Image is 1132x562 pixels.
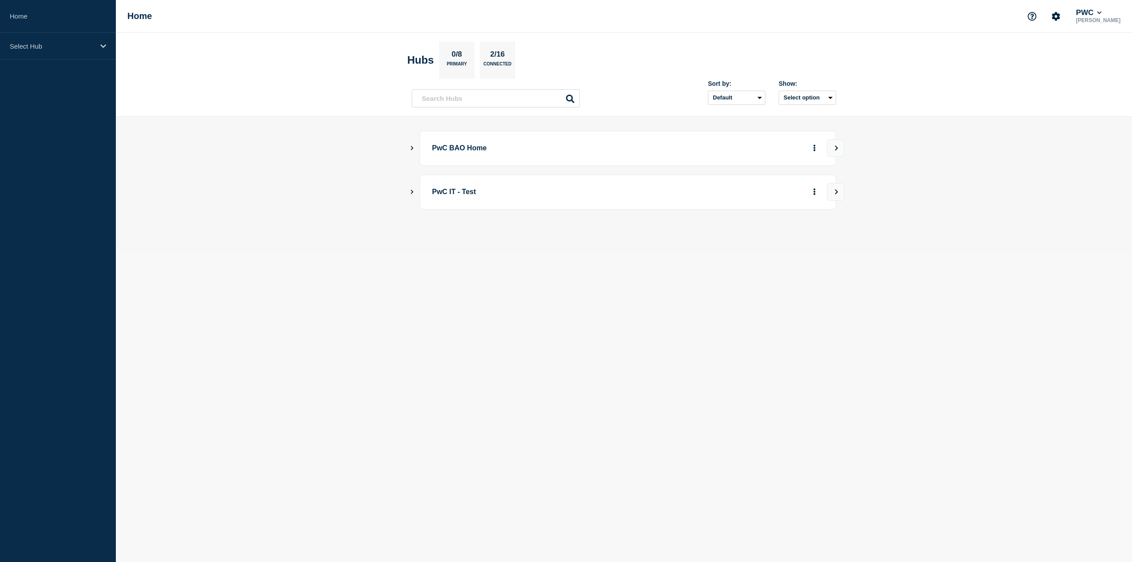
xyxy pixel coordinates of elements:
[1023,7,1041,26] button: Support
[708,91,765,105] select: Sort by
[827,139,845,157] button: View
[432,140,677,157] p: PwC BAO Home
[827,183,845,201] button: View
[483,61,511,71] p: Connected
[708,80,765,87] div: Sort by:
[779,91,836,105] button: Select option
[447,61,467,71] p: Primary
[432,184,677,200] p: PwC IT - Test
[448,50,466,61] p: 0/8
[1047,7,1065,26] button: Account settings
[1074,17,1122,23] p: [PERSON_NAME]
[779,80,836,87] div: Show:
[410,189,414,195] button: Show Connected Hubs
[127,11,152,21] h1: Home
[809,184,820,200] button: More actions
[407,54,434,66] h2: Hubs
[10,42,95,50] p: Select Hub
[1074,8,1103,17] button: PWC
[412,89,580,107] input: Search Hubs
[487,50,508,61] p: 2/16
[809,140,820,157] button: More actions
[410,145,414,152] button: Show Connected Hubs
